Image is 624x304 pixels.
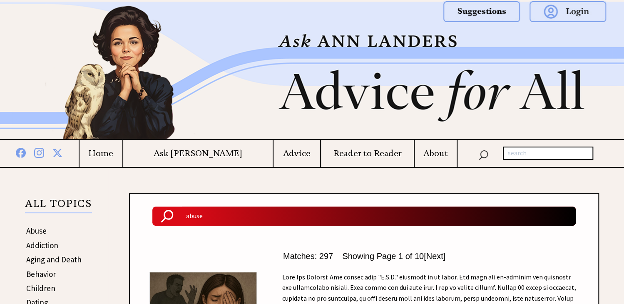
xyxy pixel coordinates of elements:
a: Behavior [26,269,56,279]
img: right_new2.png [612,2,616,139]
input: search [503,147,593,160]
img: x%20blue.png [52,147,62,158]
a: Addiction [26,240,58,250]
span: [Next] [424,252,445,261]
img: login.png [530,1,606,22]
center: Matches: 297 Showing Page 1 of 10 [149,252,579,261]
img: Search [152,209,182,223]
input: Search Ann Landers [182,207,576,226]
a: Aging and Death [26,254,82,264]
img: search_nav.png [478,148,488,160]
a: About [415,148,457,159]
a: Advice [273,148,321,159]
img: facebook%20blue.png [16,146,26,158]
a: Children [26,283,55,293]
p: ALL TOPICS [25,199,92,213]
a: Ask [PERSON_NAME] [123,148,273,159]
img: header2b_v1.png [12,2,612,139]
a: Abuse [26,226,47,236]
img: suggestions.png [443,1,520,22]
img: instagram%20blue.png [34,146,44,158]
a: Reader to Reader [321,148,414,159]
a: Home [80,148,122,159]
